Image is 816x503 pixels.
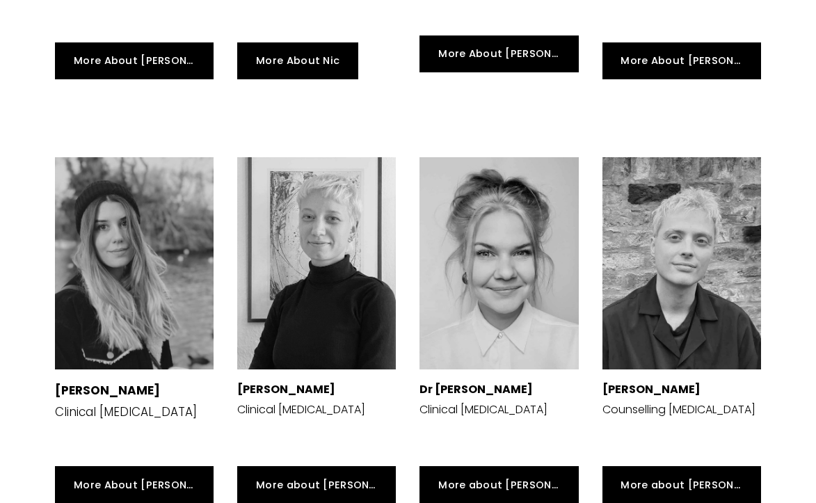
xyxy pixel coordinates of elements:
[419,35,578,72] a: More About [PERSON_NAME]
[237,401,365,417] p: Clinical [MEDICAL_DATA]
[602,466,761,503] a: More about [PERSON_NAME]
[55,42,214,79] a: More About [PERSON_NAME]
[237,466,396,503] a: More about [PERSON_NAME]
[419,381,547,417] p: Clinical [MEDICAL_DATA]
[237,381,335,397] strong: [PERSON_NAME]
[602,381,755,417] p: Counselling [MEDICAL_DATA]
[55,382,160,399] strong: [PERSON_NAME]
[55,466,214,503] a: More About [PERSON_NAME]
[602,381,701,397] strong: [PERSON_NAME]
[419,381,533,397] strong: Dr [PERSON_NAME]
[602,42,761,79] a: More About [PERSON_NAME]
[237,42,358,79] a: More About Nic
[55,382,197,420] p: Clinical [MEDICAL_DATA]
[419,466,578,503] a: More about [PERSON_NAME]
